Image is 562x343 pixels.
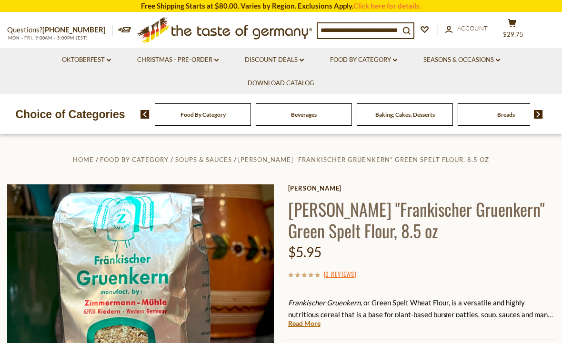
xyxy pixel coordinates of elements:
a: Oktoberfest [62,55,111,65]
a: [PERSON_NAME] [288,184,555,192]
p: Questions? [7,24,113,36]
em: Gruenkern [327,298,361,307]
button: $29.75 [498,19,526,42]
h1: [PERSON_NAME] "Frankischer Gruenkern" Green Spelt Flour, 8.5 oz [288,198,555,241]
img: previous arrow [140,110,150,119]
a: Beverages [291,111,317,118]
a: Seasons & Occasions [423,55,500,65]
a: 0 Reviews [325,269,354,280]
a: Soups & Sauces [175,156,232,163]
a: Click here for details. [353,1,421,10]
a: Discount Deals [245,55,304,65]
a: Download Catalog [248,78,314,89]
span: $29.75 [503,30,523,38]
a: Read More [288,319,321,328]
a: Home [73,156,94,163]
span: $5.95 [288,244,321,260]
span: MON - FRI, 9:00AM - 5:00PM (EST) [7,35,88,40]
a: Christmas - PRE-ORDER [137,55,219,65]
a: Account [445,23,488,34]
a: Food By Category [181,111,226,118]
a: Baking, Cakes, Desserts [375,111,435,118]
img: next arrow [534,110,543,119]
span: Account [457,24,488,32]
a: [PHONE_NUMBER] [42,25,106,34]
span: ( ) [323,269,356,279]
em: Frankischer [288,298,325,307]
a: Food By Category [100,156,169,163]
a: [PERSON_NAME] "Frankischer Gruenkern" Green Spelt Flour, 8.5 oz [238,156,489,163]
a: Food By Category [330,55,397,65]
a: Breads [497,111,515,118]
